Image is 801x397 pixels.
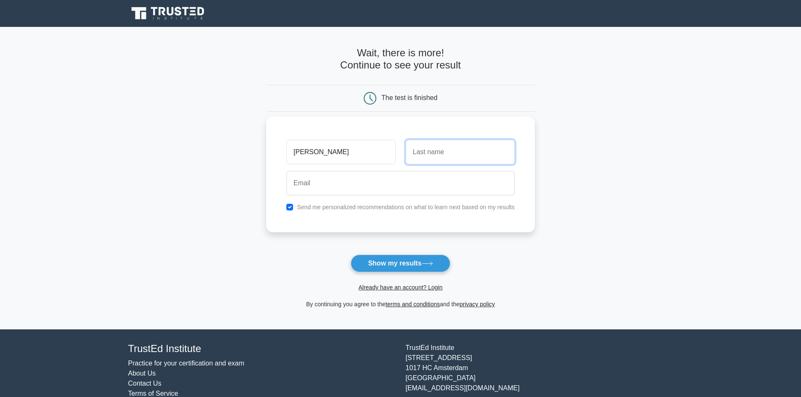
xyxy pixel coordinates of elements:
div: The test is finished [381,94,437,101]
a: About Us [128,370,156,377]
h4: Wait, there is more! Continue to see your result [266,47,535,71]
a: Terms of Service [128,390,178,397]
button: Show my results [351,255,450,272]
a: Already have an account? Login [358,284,442,291]
div: By continuing you agree to the and the [261,299,540,309]
input: First name [286,140,395,164]
input: Email [286,171,515,195]
a: Practice for your certification and exam [128,360,245,367]
a: privacy policy [460,301,495,308]
a: terms and conditions [386,301,440,308]
h4: TrustEd Institute [128,343,396,355]
label: Send me personalized recommendations on what to learn next based on my results [297,204,515,210]
a: Contact Us [128,380,161,387]
input: Last name [406,140,515,164]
